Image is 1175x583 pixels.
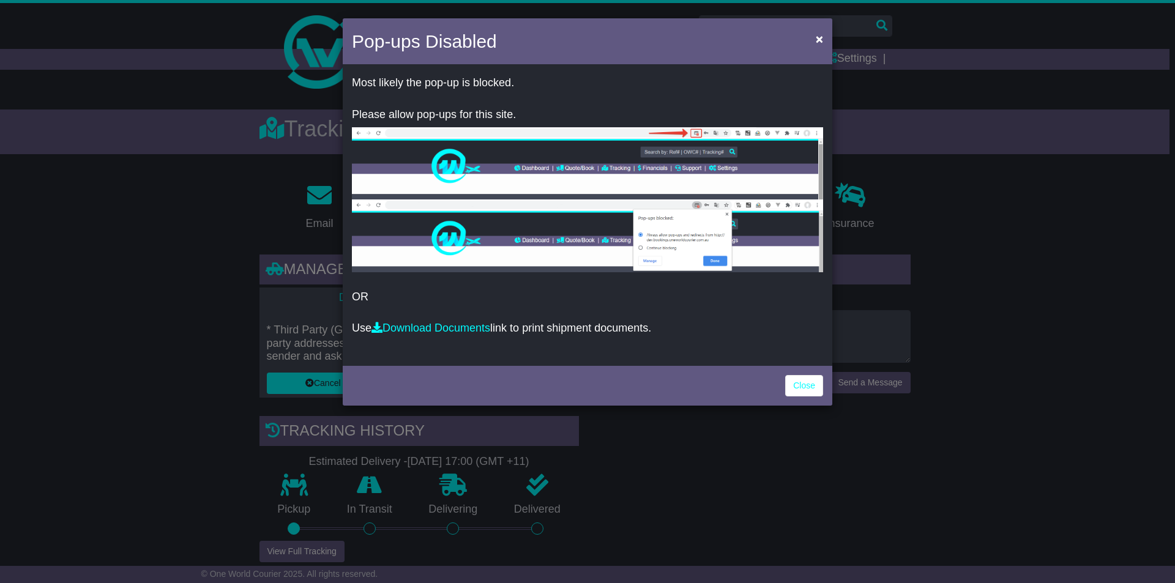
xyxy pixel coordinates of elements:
[785,375,823,396] a: Close
[352,199,823,272] img: allow-popup-2.png
[343,67,832,363] div: OR
[352,28,497,55] h4: Pop-ups Disabled
[371,322,490,334] a: Download Documents
[352,108,823,122] p: Please allow pop-ups for this site.
[352,76,823,90] p: Most likely the pop-up is blocked.
[352,127,823,199] img: allow-popup-1.png
[810,26,829,51] button: Close
[816,32,823,46] span: ×
[352,322,823,335] p: Use link to print shipment documents.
